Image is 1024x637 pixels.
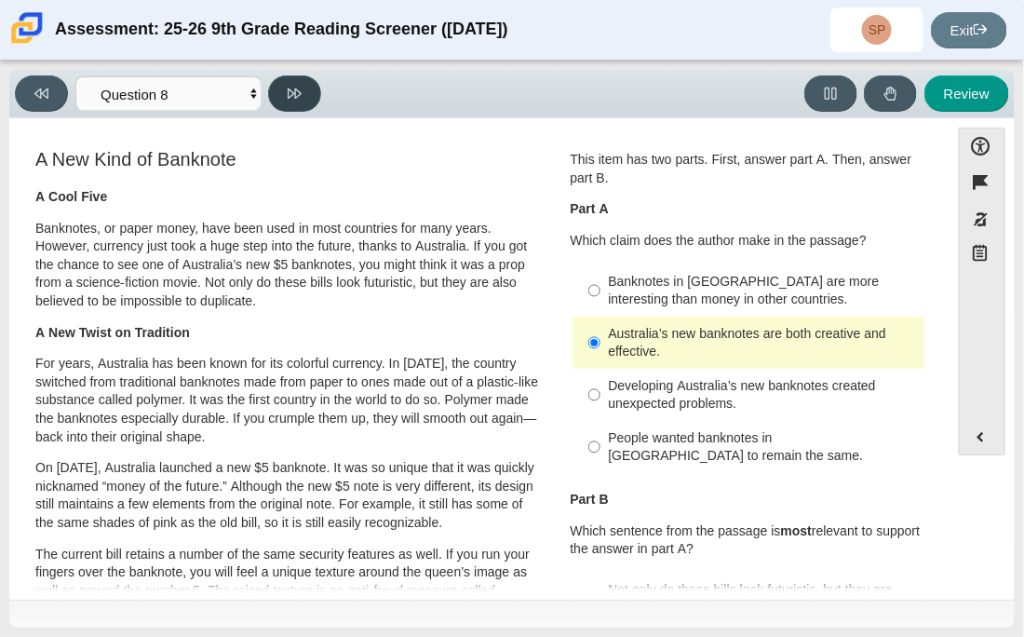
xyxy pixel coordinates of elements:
a: Carmen School of Science & Technology [7,34,47,50]
div: Assessment: 25-26 9th Grade Reading Screener ([DATE]) [55,7,508,52]
p: For years, Australia has been known for its colorful currency. In [DATE], the country switched fr... [35,355,540,446]
b: Part B [571,491,609,508]
button: Toggle response masking [959,201,1005,237]
b: A New Twist on Tradition [35,324,190,341]
div: Australia’s new banknotes are both creative and effective. [609,325,917,361]
img: Carmen School of Science & Technology [7,8,47,47]
button: Open Accessibility Menu [959,128,1005,164]
button: Flag item [959,164,1005,200]
button: Raise Your Hand [864,75,917,112]
button: Review [924,75,1009,112]
b: A Cool Five [35,188,107,205]
b: Part A [571,200,609,217]
h3: A New Kind of Banknote [35,149,540,169]
p: Which sentence from the passage is relevant to support the answer in part A? [571,522,927,559]
div: People wanted banknotes in [GEOGRAPHIC_DATA] to remain the same. [609,429,917,466]
p: Banknotes, or paper money, have been used in most countries for many years. However, currency jus... [35,220,540,311]
p: On [DATE], Australia launched a new $5 banknote. It was so unique that it was quickly nicknamed “... [35,459,540,532]
p: This item has two parts. First, answer part A. Then, answer part B. [571,151,927,187]
div: Developing Australia’s new banknotes created unexpected problems. [609,377,917,413]
div: Assessment items [19,128,940,592]
b: most [781,522,812,539]
a: Exit [931,12,1007,48]
button: Expand menu. Displays the button labels. [960,419,1004,454]
button: Notepad [959,237,1005,276]
div: Banknotes in [GEOGRAPHIC_DATA] are more interesting than money in other countries. [609,273,917,309]
p: Which claim does the author make in the passage? [571,232,927,251]
span: SP [869,23,886,36]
